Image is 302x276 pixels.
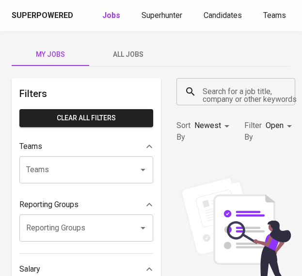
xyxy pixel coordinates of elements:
[142,11,182,20] span: Superhunter
[266,117,295,135] div: Open
[194,120,221,131] p: Newest
[136,221,150,235] button: Open
[204,10,244,22] a: Candidates
[27,112,145,124] span: Clear All filters
[19,195,153,214] div: Reporting Groups
[204,11,242,20] span: Candidates
[194,117,233,135] div: Newest
[19,199,79,211] p: Reporting Groups
[263,10,288,22] a: Teams
[102,10,122,22] a: Jobs
[263,11,286,20] span: Teams
[244,120,262,143] p: Filter By
[12,10,73,21] div: Superpowered
[19,141,42,152] p: Teams
[136,163,150,177] button: Open
[176,120,191,143] p: Sort By
[102,11,120,20] b: Jobs
[95,49,161,61] span: All Jobs
[142,10,184,22] a: Superhunter
[12,10,75,21] a: Superpowered
[17,49,83,61] span: My Jobs
[19,137,153,156] div: Teams
[19,86,153,101] h6: Filters
[266,121,284,130] span: Open
[19,109,153,127] button: Clear All filters
[19,263,40,275] p: Salary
